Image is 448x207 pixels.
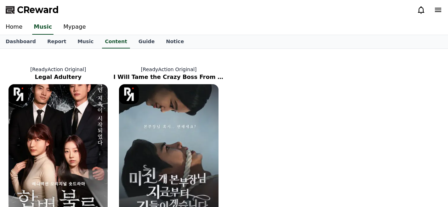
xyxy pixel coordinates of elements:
p: [ReadyAction Original] [113,66,224,73]
span: CReward [17,4,59,16]
a: Content [102,35,130,48]
a: Guide [133,35,160,48]
a: Music [32,20,53,35]
a: Mypage [58,20,91,35]
p: [ReadyAction Original] [3,66,113,73]
h2: I Will Tame the Crazy Boss From Now On [113,73,224,81]
a: Notice [160,35,190,48]
h2: Legal Adultery [3,73,113,81]
a: Report [41,35,72,48]
a: CReward [6,4,59,16]
a: Music [72,35,99,48]
img: [object Object] Logo [119,84,139,104]
img: [object Object] Logo [8,84,28,104]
